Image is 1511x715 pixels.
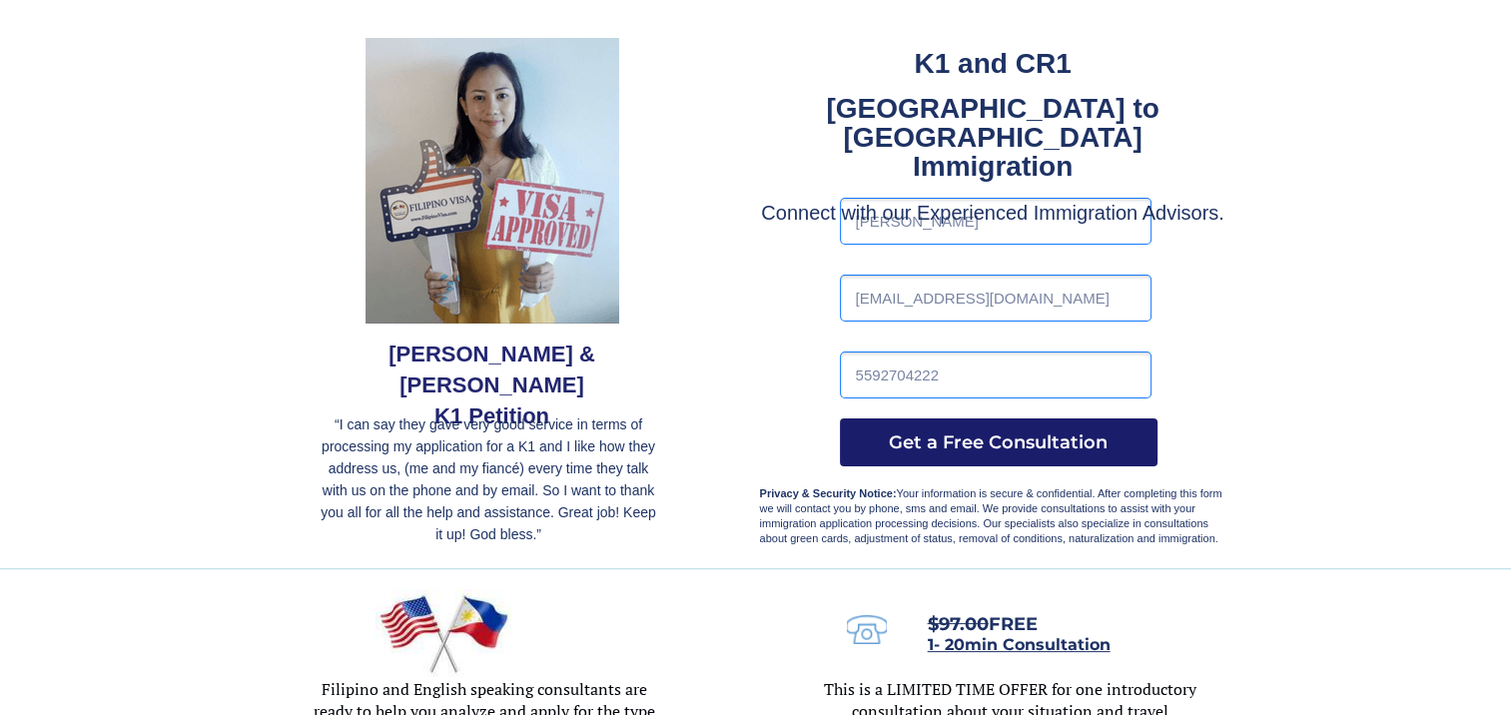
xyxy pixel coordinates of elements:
[761,202,1224,224] span: Connect with our Experienced Immigration Advisors.
[914,48,1071,79] strong: K1 and CR1
[840,431,1157,453] span: Get a Free Consultation
[840,275,1151,322] input: Email
[928,637,1111,653] a: 1- 20min Consultation
[840,418,1157,466] button: Get a Free Consultation
[760,487,897,499] strong: Privacy & Security Notice:
[840,352,1151,398] input: Phone Number
[826,93,1158,182] strong: [GEOGRAPHIC_DATA] to [GEOGRAPHIC_DATA] Immigration
[928,613,989,635] s: $97.00
[760,487,1222,544] span: Your information is secure & confidential. After completing this form we will contact you by phon...
[388,342,595,428] span: [PERSON_NAME] & [PERSON_NAME] K1 Petition
[317,413,661,545] p: “I can say they gave very good service in terms of processing my application for a K1 and I like ...
[928,635,1111,654] span: 1- 20min Consultation
[928,613,1038,635] span: FREE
